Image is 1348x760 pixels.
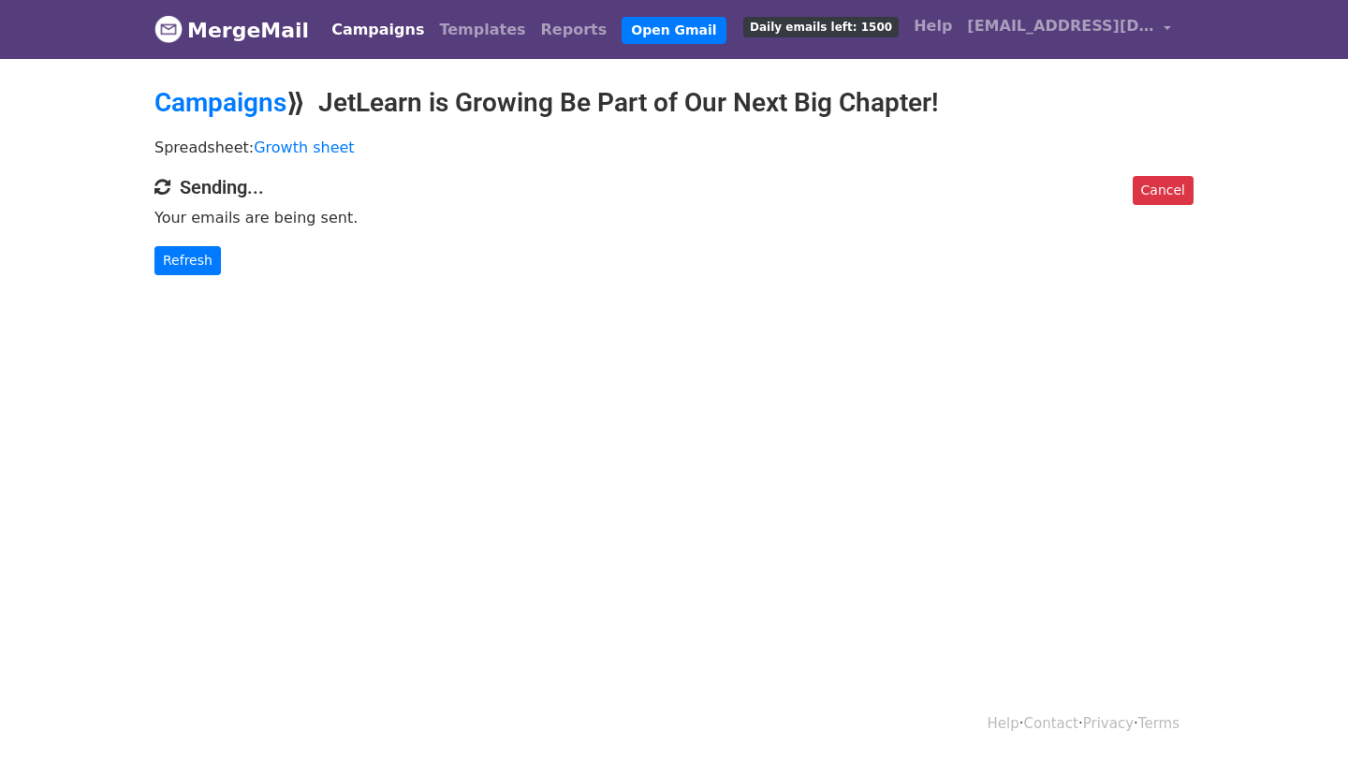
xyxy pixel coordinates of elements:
a: Daily emails left: 1500 [736,7,906,45]
a: Open Gmail [622,17,725,44]
a: Help [988,715,1019,732]
a: Growth sheet [254,139,354,156]
h2: ⟫ JetLearn is Growing Be Part of Our Next Big Chapter! [154,87,1194,119]
a: Contact [1024,715,1078,732]
a: Help [906,7,960,45]
a: Terms [1138,715,1179,732]
span: [EMAIL_ADDRESS][DOMAIN_NAME] [967,15,1154,37]
a: MergeMail [154,10,309,50]
a: Privacy [1083,715,1134,732]
a: Campaigns [324,11,432,49]
a: Campaigns [154,87,286,118]
img: MergeMail logo [154,15,183,43]
h4: Sending... [154,176,1194,198]
a: [EMAIL_ADDRESS][DOMAIN_NAME] [960,7,1179,51]
span: Daily emails left: 1500 [743,17,899,37]
a: Templates [432,11,533,49]
p: Your emails are being sent. [154,208,1194,227]
a: Reports [534,11,615,49]
p: Spreadsheet: [154,138,1194,157]
a: Refresh [154,246,221,275]
a: Cancel [1133,176,1194,205]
